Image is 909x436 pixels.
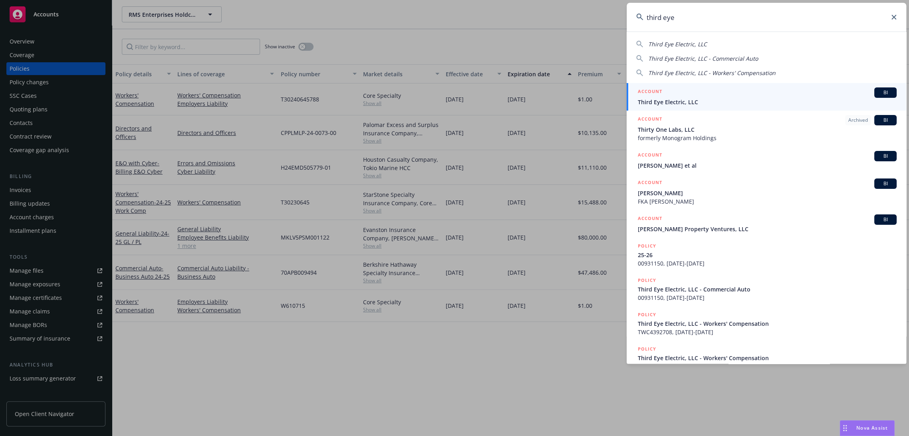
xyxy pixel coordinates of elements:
span: FKA [PERSON_NAME] [638,197,897,206]
h5: POLICY [638,345,656,353]
span: TES4571411, [DATE]-[DATE] [638,362,897,371]
h5: ACCOUNT [638,178,662,188]
span: Third Eye Electric, LLC - Workers' Compensation [638,319,897,328]
span: Thirty One Labs, LLC [638,125,897,134]
span: Nova Assist [856,424,888,431]
span: formerly Monogram Holdings [638,134,897,142]
span: Third Eye Electric, LLC [648,40,707,48]
span: Archived [848,117,868,124]
h5: ACCOUNT [638,151,662,161]
a: ACCOUNTBI[PERSON_NAME] Property Ventures, LLC [627,210,906,238]
a: ACCOUNTArchivedBIThirty One Labs, LLCformerly Monogram Holdings [627,111,906,147]
a: POLICYThird Eye Electric, LLC - Workers' CompensationTES4571411, [DATE]-[DATE] [627,341,906,375]
div: Drag to move [840,420,850,436]
span: Third Eye Electric, LLC - Commercial Auto [638,285,897,293]
a: POLICYThird Eye Electric, LLC - Workers' CompensationTWC4392708, [DATE]-[DATE] [627,306,906,341]
h5: POLICY [638,242,656,250]
span: BI [877,89,893,96]
a: ACCOUNTBI[PERSON_NAME] et al [627,147,906,174]
span: BI [877,216,893,223]
span: [PERSON_NAME] et al [638,161,897,170]
span: Third Eye Electric, LLC - Commercial Auto [648,55,758,62]
h5: ACCOUNT [638,214,662,224]
span: Third Eye Electric, LLC - Workers' Compensation [648,69,776,77]
span: 00931150, [DATE]-[DATE] [638,259,897,268]
h5: ACCOUNT [638,115,662,125]
span: 00931150, [DATE]-[DATE] [638,293,897,302]
h5: POLICY [638,276,656,284]
a: POLICY25-2600931150, [DATE]-[DATE] [627,238,906,272]
span: [PERSON_NAME] Property Ventures, LLC [638,225,897,233]
span: 25-26 [638,251,897,259]
button: Nova Assist [840,420,895,436]
h5: ACCOUNT [638,87,662,97]
span: BI [877,153,893,160]
span: TWC4392708, [DATE]-[DATE] [638,328,897,336]
a: POLICYThird Eye Electric, LLC - Commercial Auto00931150, [DATE]-[DATE] [627,272,906,306]
span: BI [877,180,893,187]
span: BI [877,117,893,124]
span: Third Eye Electric, LLC [638,98,897,106]
span: [PERSON_NAME] [638,189,897,197]
a: ACCOUNTBI[PERSON_NAME]FKA [PERSON_NAME] [627,174,906,210]
input: Search... [627,3,906,32]
a: ACCOUNTBIThird Eye Electric, LLC [627,83,906,111]
h5: POLICY [638,311,656,319]
span: Third Eye Electric, LLC - Workers' Compensation [638,354,897,362]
